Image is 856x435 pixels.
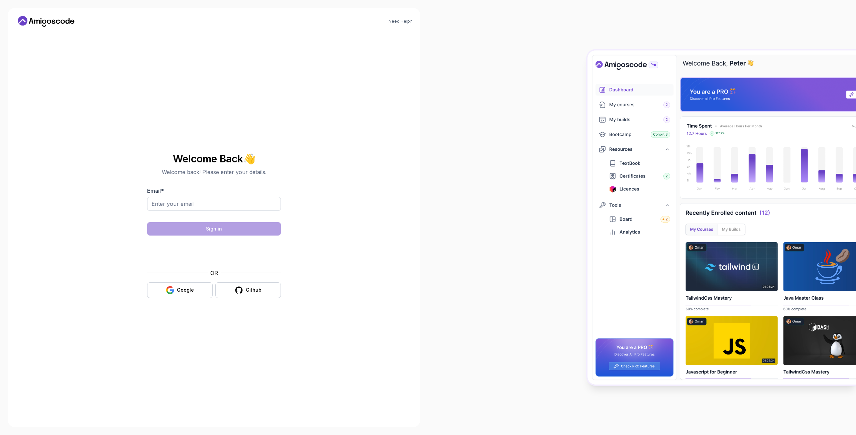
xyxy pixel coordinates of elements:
[147,168,281,176] p: Welcome back! Please enter your details.
[164,240,264,265] iframe: Widget containing checkbox for hCaptcha security challenge
[587,50,856,385] img: Amigoscode Dashboard
[177,287,194,293] div: Google
[206,226,222,232] div: Sign in
[16,16,76,27] a: Home link
[246,287,261,293] div: Github
[147,153,281,164] h2: Welcome Back
[147,187,164,194] label: Email *
[215,282,281,298] button: Github
[210,269,218,277] p: OR
[389,19,412,24] a: Need Help?
[147,282,213,298] button: Google
[147,197,281,211] input: Enter your email
[147,222,281,236] button: Sign in
[242,152,256,165] span: 👋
